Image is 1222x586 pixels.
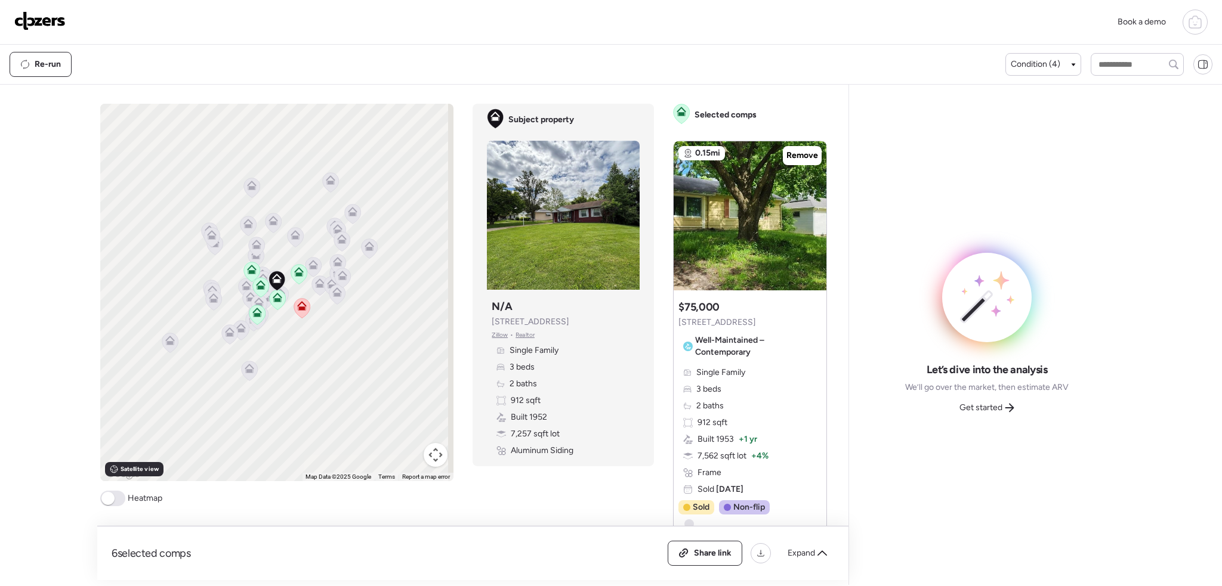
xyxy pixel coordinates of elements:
span: 2 baths [696,400,724,412]
span: Well-Maintained – Contemporary [695,334,817,358]
span: We’ll go over the market, then estimate ARV [905,382,1069,393]
span: Expand [788,547,815,559]
span: Remove [786,150,818,162]
span: 7,257 sqft lot [511,428,560,440]
span: • [510,330,513,340]
span: [STREET_ADDRESS] [678,317,756,328]
span: Selected comps [695,109,757,121]
span: Aluminum Siding [511,445,573,457]
a: Terms (opens in new tab) [378,473,395,480]
a: Report a map error [402,473,450,480]
span: Heatmap [128,492,162,504]
a: Open this area in Google Maps (opens a new window) [103,466,143,481]
span: Re-run [35,58,61,70]
span: Non-flip [733,501,765,513]
span: 6 selected comps [112,546,191,560]
img: Logo [14,11,66,30]
span: Zillow [492,330,508,340]
span: 912 sqft [511,395,541,407]
span: Realtor [516,330,535,340]
h3: N/A [492,299,512,314]
span: Subject property [508,114,574,126]
span: Satellite view [121,464,159,474]
span: Get started [959,402,1002,414]
span: Single Family [510,345,558,356]
span: Sold [693,501,709,513]
span: Sold [698,483,743,495]
span: Share link [694,547,732,559]
span: Condition (4) [1011,58,1060,70]
span: Map Data ©2025 Google [305,473,371,480]
span: 7,562 sqft lot [698,450,746,462]
span: [DATE] [700,524,720,534]
img: Google [103,466,143,481]
span: 3 beds [696,383,721,395]
span: 3 beds [510,361,535,373]
span: 0.15mi [695,147,720,159]
span: [STREET_ADDRESS] [492,316,569,328]
span: Single Family [696,367,745,379]
span: Frame [698,467,721,479]
span: Built 1952 [511,411,547,423]
span: 2 baths [510,378,537,390]
span: + 1 yr [739,433,757,445]
button: Map camera controls [424,443,448,467]
span: Book a demo [1118,17,1166,27]
span: + 4% [751,450,769,462]
span: Let’s dive into the analysis [927,362,1048,377]
span: 912 sqft [698,417,727,429]
span: [DATE] [714,484,743,494]
span: Built 1953 [698,433,734,445]
h3: $75,000 [678,300,719,314]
